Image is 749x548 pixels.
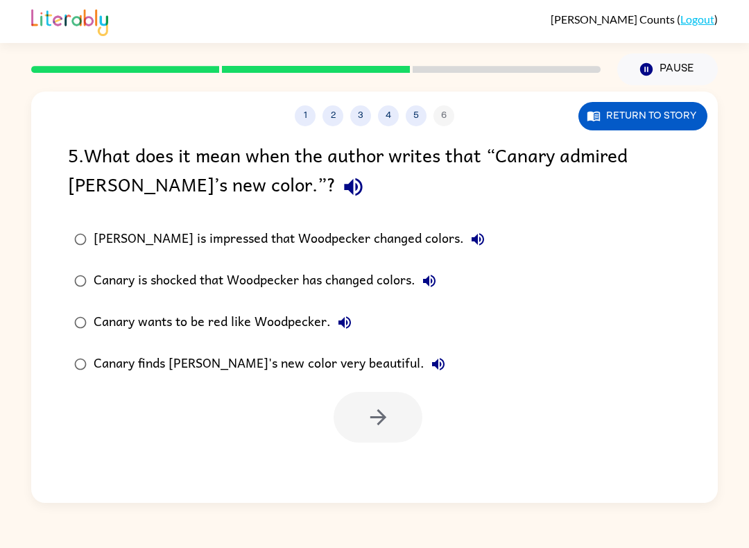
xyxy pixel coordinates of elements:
img: Literably [31,6,108,36]
button: Canary wants to be red like Woodpecker. [331,309,359,336]
button: 1 [295,105,316,126]
button: 5 [406,105,427,126]
div: ( ) [551,12,718,26]
div: Canary wants to be red like Woodpecker. [94,309,359,336]
button: 2 [322,105,343,126]
button: Canary is shocked that Woodpecker has changed colors. [415,267,443,295]
button: Pause [617,53,718,85]
button: [PERSON_NAME] is impressed that Woodpecker changed colors. [464,225,492,253]
button: Return to story [578,102,707,130]
div: Canary is shocked that Woodpecker has changed colors. [94,267,443,295]
a: Logout [680,12,714,26]
span: [PERSON_NAME] Counts [551,12,677,26]
button: Canary finds [PERSON_NAME]'s new color very beautiful. [424,350,452,378]
div: Canary finds [PERSON_NAME]'s new color very beautiful. [94,350,452,378]
div: 5 . What does it mean when the author writes that “Canary admired [PERSON_NAME]’s new color.”? [68,140,681,205]
div: [PERSON_NAME] is impressed that Woodpecker changed colors. [94,225,492,253]
button: 4 [378,105,399,126]
button: 3 [350,105,371,126]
